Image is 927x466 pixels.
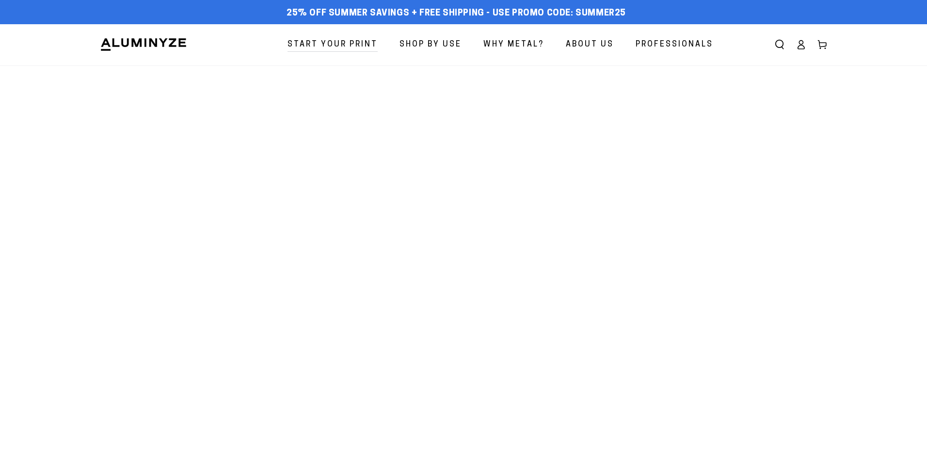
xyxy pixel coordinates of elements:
[636,38,713,52] span: Professionals
[769,34,790,55] summary: Search our site
[392,32,469,58] a: Shop By Use
[100,37,187,52] img: Aluminyze
[400,38,462,52] span: Shop By Use
[287,8,626,19] span: 25% off Summer Savings + Free Shipping - Use Promo Code: SUMMER25
[559,32,621,58] a: About Us
[483,38,544,52] span: Why Metal?
[280,32,385,58] a: Start Your Print
[628,32,720,58] a: Professionals
[476,32,551,58] a: Why Metal?
[566,38,614,52] span: About Us
[288,38,378,52] span: Start Your Print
